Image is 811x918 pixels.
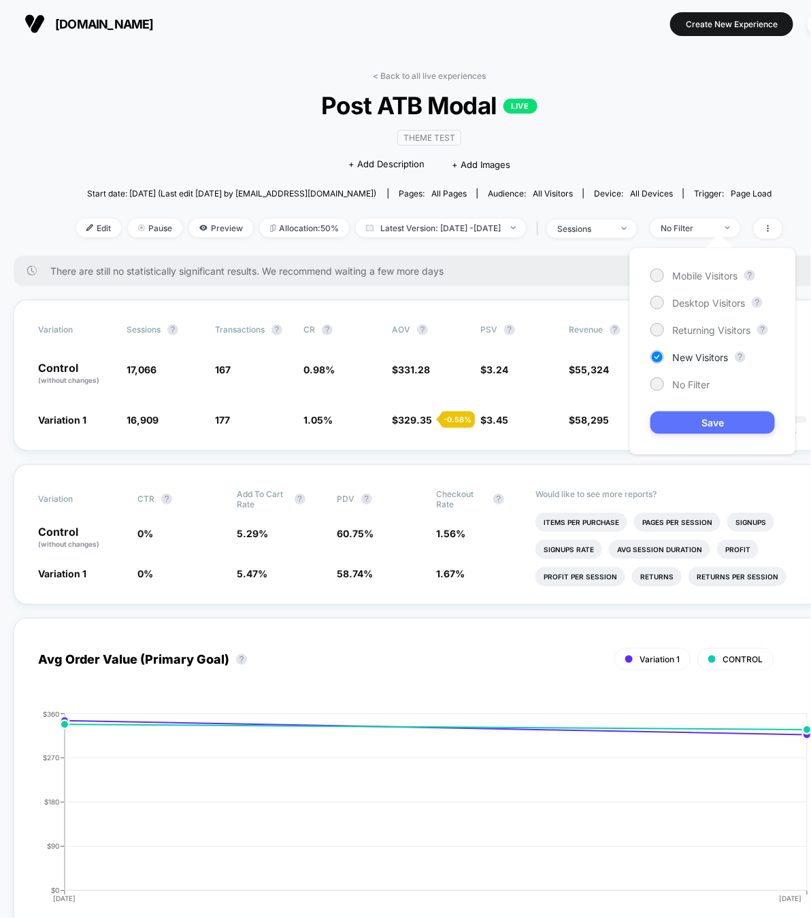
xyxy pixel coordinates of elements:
span: Edit [76,219,121,237]
span: 58,295 [575,414,609,426]
span: [DOMAIN_NAME] [55,17,154,31]
img: end [138,224,145,231]
span: 0 % [137,568,153,579]
span: 55,324 [575,364,609,375]
button: ? [493,494,504,505]
span: all pages [431,188,467,199]
span: Theme Test [397,130,461,146]
span: 60.75 % [337,528,374,539]
span: 0 % [137,528,153,539]
span: 3.45 [486,414,508,426]
span: Sessions [127,324,161,335]
span: Variation [38,324,113,335]
span: Transactions [215,324,265,335]
li: Signups [727,513,774,532]
img: end [622,227,627,230]
span: Variation [38,489,113,509]
tspan: $180 [44,798,59,806]
span: CR [303,324,315,335]
li: Returns Per Session [689,567,787,586]
span: 0.98 % [303,364,335,375]
span: $ [392,364,430,375]
span: 1.05 % [303,414,333,426]
img: rebalance [270,224,276,232]
span: New Visitors [672,352,728,363]
span: Preview [189,219,253,237]
tspan: [DATE] [780,894,802,902]
span: $ [569,414,609,426]
div: Pages: [399,188,467,199]
button: ? [417,324,428,335]
span: 17,066 [127,364,156,375]
span: Device: [583,188,683,199]
span: Variation 1 [640,654,680,664]
span: Latest Version: [DATE] - [DATE] [356,219,526,237]
tspan: $270 [43,753,59,762]
span: Start date: [DATE] (Last edit [DATE] by [EMAIL_ADDRESS][DOMAIN_NAME]) [87,188,376,199]
span: Variation 1 [38,414,86,426]
span: Add To Cart Rate [237,489,288,509]
span: 5.47 % [237,568,268,579]
span: Allocation: 50% [260,219,349,237]
span: No Filter [672,379,710,390]
span: Desktop Visitors [672,297,745,309]
img: end [725,226,730,229]
img: calendar [366,224,374,231]
img: Visually logo [24,14,45,34]
span: Returning Visitors [672,324,750,336]
p: LIVE [503,99,537,114]
span: Pause [128,219,182,237]
div: Audience: [488,188,573,199]
span: $ [392,414,432,426]
li: Profit Per Session [535,567,625,586]
div: AVG_ORDER_VALUE [24,711,807,915]
span: 329.35 [398,414,432,426]
div: Trigger: [694,188,772,199]
span: Variation 1 [38,568,86,579]
span: 1.56 % [436,528,465,539]
span: 177 [215,414,230,426]
span: $ [569,364,609,375]
a: < Back to all live experiences [373,71,486,81]
button: ? [744,270,755,281]
span: AOV [392,324,410,335]
span: all devices [630,188,673,199]
span: + Add Images [452,159,510,170]
button: ? [322,324,333,335]
button: [DOMAIN_NAME] [20,13,158,35]
span: 5.29 % [237,528,269,539]
div: - 0.58 % [440,411,475,428]
tspan: $90 [47,842,59,850]
span: (without changes) [38,540,99,548]
div: No Filter [661,223,715,233]
span: | [533,219,547,239]
tspan: $360 [43,710,59,718]
span: PDV [337,494,354,504]
button: ? [167,324,178,335]
span: Revenue [569,324,603,335]
li: Returns [632,567,682,586]
span: 167 [215,364,231,375]
button: ? [757,324,768,335]
span: Checkout Rate [436,489,486,509]
span: Mobile Visitors [672,270,738,282]
button: ? [271,324,282,335]
span: (without changes) [38,376,99,384]
li: Pages Per Session [634,513,721,532]
span: 16,909 [127,414,159,426]
img: edit [86,224,93,231]
button: ? [295,494,305,505]
span: 331.28 [398,364,430,375]
span: Page Load [731,188,772,199]
li: Items Per Purchase [535,513,627,532]
p: Control [38,362,113,386]
span: CTR [137,494,154,504]
p: Control [38,526,124,549]
button: Create New Experience [670,12,793,36]
button: ? [504,324,515,335]
button: ? [161,494,172,505]
span: CONTROL [723,654,763,664]
span: $ [480,414,508,426]
span: 1.67 % [436,568,465,579]
div: sessions [557,224,612,234]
